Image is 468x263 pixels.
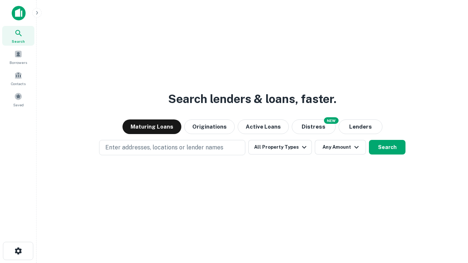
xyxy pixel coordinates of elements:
[184,119,235,134] button: Originations
[12,6,26,20] img: capitalize-icon.png
[12,38,25,44] span: Search
[238,119,289,134] button: Active Loans
[2,68,34,88] a: Contacts
[10,60,27,65] span: Borrowers
[324,117,339,124] div: NEW
[105,143,223,152] p: Enter addresses, locations or lender names
[248,140,312,155] button: All Property Types
[339,119,382,134] button: Lenders
[168,90,336,108] h3: Search lenders & loans, faster.
[99,140,245,155] button: Enter addresses, locations or lender names
[369,140,405,155] button: Search
[2,89,34,109] a: Saved
[2,26,34,46] a: Search
[2,47,34,67] a: Borrowers
[122,119,181,134] button: Maturing Loans
[431,181,468,216] iframe: Chat Widget
[315,140,366,155] button: Any Amount
[11,81,26,87] span: Contacts
[292,119,336,134] button: Search distressed loans with lien and other non-mortgage details.
[13,102,24,108] span: Saved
